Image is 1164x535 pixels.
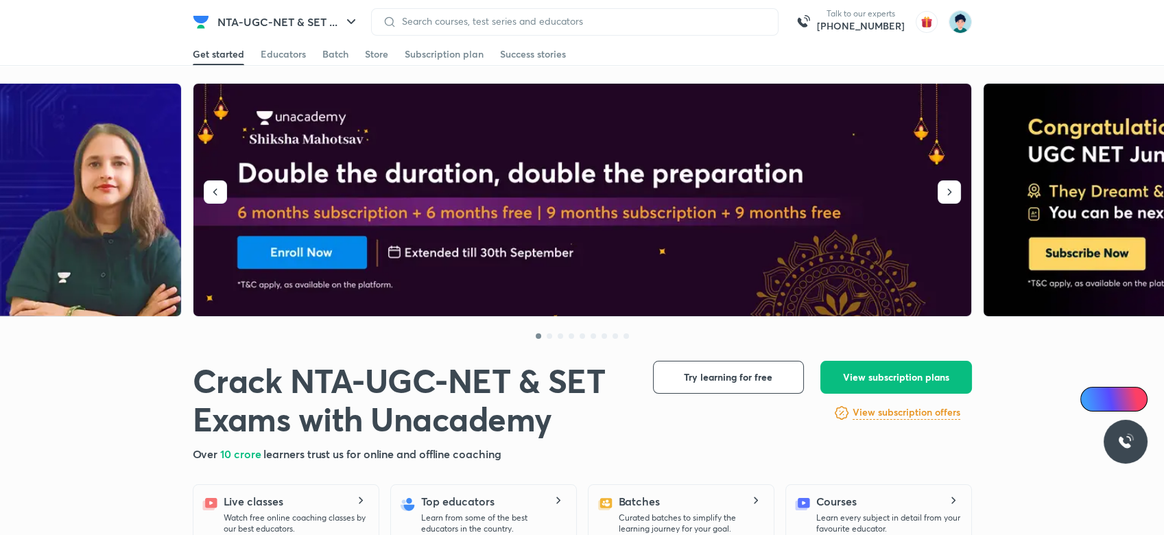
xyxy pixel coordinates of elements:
[405,43,484,65] a: Subscription plan
[220,447,263,461] span: 10 crore
[365,43,388,65] a: Store
[193,447,221,461] span: Over
[853,405,960,420] h6: View subscription offers
[820,361,972,394] button: View subscription plans
[365,47,388,61] div: Store
[816,512,960,534] p: Learn every subject in detail from your favourite educator.
[261,47,306,61] div: Educators
[817,19,905,33] a: [PHONE_NUMBER]
[224,493,283,510] h5: Live classes
[916,11,938,33] img: avatar
[421,512,565,534] p: Learn from some of the best educators in the country.
[193,47,244,61] div: Get started
[224,512,368,534] p: Watch free online coaching classes by our best educators.
[843,370,949,384] span: View subscription plans
[949,10,972,34] img: Priyanka Ramchandani
[1080,387,1148,412] a: Ai Doubts
[1103,394,1139,405] span: Ai Doubts
[619,512,763,534] p: Curated batches to simplify the learning journey for your goal.
[322,47,348,61] div: Batch
[421,493,495,510] h5: Top educators
[1117,433,1134,450] img: ttu
[322,43,348,65] a: Batch
[209,8,368,36] button: NTA-UGC-NET & SET ...
[193,43,244,65] a: Get started
[261,43,306,65] a: Educators
[817,8,905,19] p: Talk to our experts
[500,43,566,65] a: Success stories
[263,447,501,461] span: learners trust us for online and offline coaching
[405,47,484,61] div: Subscription plan
[396,16,767,27] input: Search courses, test series and educators
[500,47,566,61] div: Success stories
[193,14,209,30] img: Company Logo
[853,405,960,421] a: View subscription offers
[653,361,804,394] button: Try learning for free
[1089,394,1100,405] img: Icon
[816,493,857,510] h5: Courses
[193,361,631,438] h1: Crack NTA-UGC-NET & SET Exams with Unacademy
[789,8,817,36] img: call-us
[684,370,772,384] span: Try learning for free
[619,493,660,510] h5: Batches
